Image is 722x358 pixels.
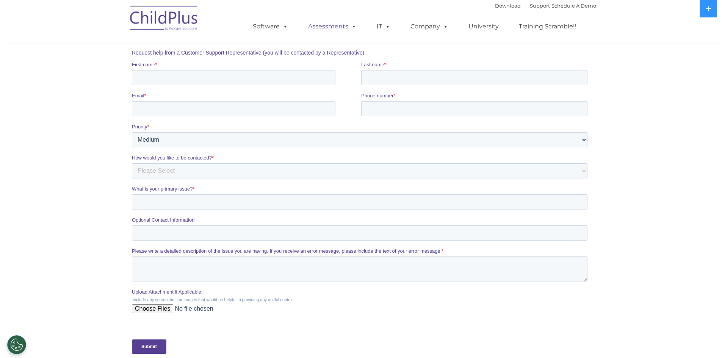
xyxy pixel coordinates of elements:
[551,3,596,9] a: Schedule A Demo
[229,75,262,81] span: Phone number
[301,19,364,34] a: Assessments
[495,3,596,9] font: |
[229,44,252,50] span: Last name
[126,0,202,38] img: ChildPlus by Procare Solutions
[369,19,398,34] a: IT
[495,3,521,9] a: Download
[511,19,584,34] a: Training Scramble!!
[530,3,550,9] a: Support
[598,276,722,358] iframe: Chat Widget
[245,19,296,34] a: Software
[403,19,456,34] a: Company
[7,335,26,354] button: Cookies Settings
[461,19,506,34] a: University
